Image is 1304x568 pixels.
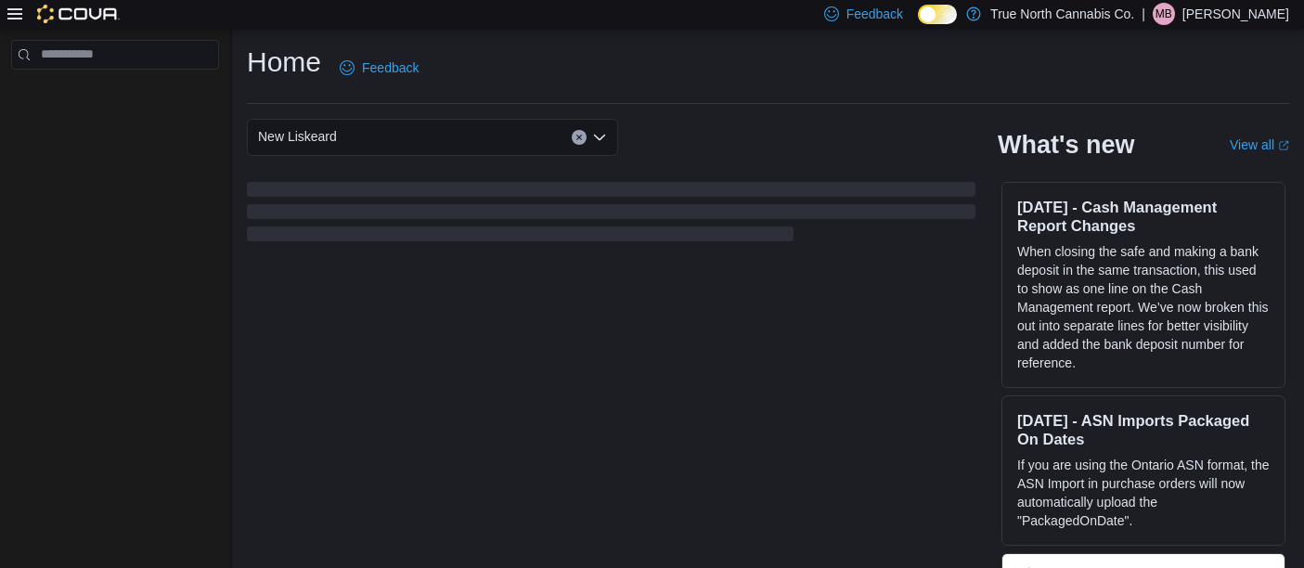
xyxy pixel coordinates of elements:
[918,24,919,25] span: Dark Mode
[37,5,120,23] img: Cova
[918,5,957,24] input: Dark Mode
[846,5,903,23] span: Feedback
[1153,3,1175,25] div: Michael Baingo
[1156,3,1172,25] span: MB
[1017,456,1270,530] p: If you are using the Ontario ASN format, the ASN Import in purchase orders will now automatically...
[572,130,587,145] button: Clear input
[332,49,426,86] a: Feedback
[247,44,321,81] h1: Home
[1017,411,1270,448] h3: [DATE] - ASN Imports Packaged On Dates
[998,130,1134,160] h2: What's new
[258,125,337,148] span: New Liskeard
[1230,137,1289,152] a: View allExternal link
[1017,242,1270,372] p: When closing the safe and making a bank deposit in the same transaction, this used to show as one...
[362,58,419,77] span: Feedback
[247,186,975,245] span: Loading
[11,73,219,118] nav: Complex example
[1142,3,1145,25] p: |
[1182,3,1289,25] p: [PERSON_NAME]
[990,3,1134,25] p: True North Cannabis Co.
[592,130,607,145] button: Open list of options
[1017,198,1270,235] h3: [DATE] - Cash Management Report Changes
[1278,140,1289,151] svg: External link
